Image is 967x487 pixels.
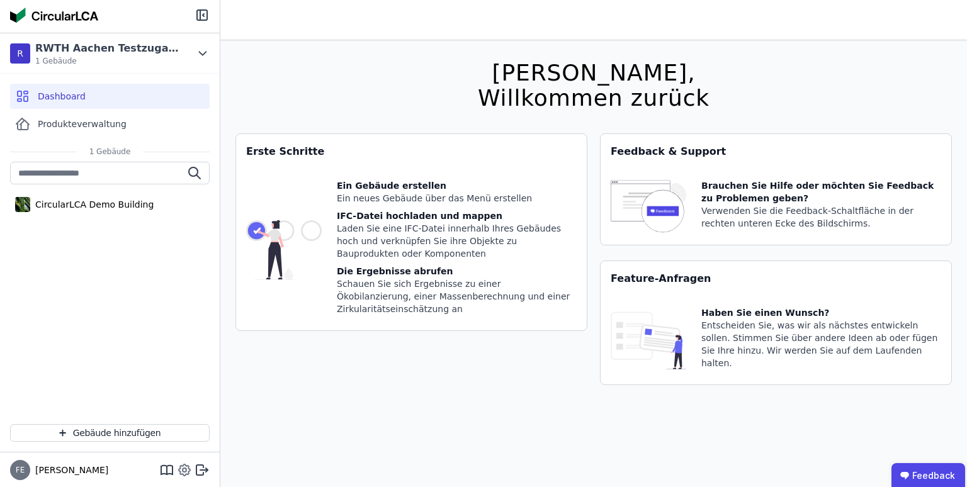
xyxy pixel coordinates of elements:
div: Verwenden Sie die Feedback-Schaltfläche in der rechten unteren Ecke des Bildschirms. [701,204,941,230]
img: feedback-icon-HCTs5lye.svg [611,179,686,235]
button: Gebäude hinzufügen [10,424,210,442]
span: 1 Gebäude [35,56,180,66]
img: getting_started_tile-DrF_GRSv.svg [246,179,322,320]
div: Schauen Sie sich Ergebnisse zu einer Ökobilanzierung, einer Massenberechnung und einer Zirkularit... [337,277,577,315]
div: Feedback & Support [601,134,951,169]
span: [PERSON_NAME] [30,464,108,476]
div: Brauchen Sie Hilfe oder möchten Sie Feedback zu Problemen geben? [701,179,941,204]
div: CircularLCA Demo Building [30,198,154,211]
div: Ein Gebäude erstellen [337,179,577,192]
div: Laden Sie eine IFC-Datei innerhalb Ihres Gebäudes hoch und verknüpfen Sie ihre Objekte zu Bauprod... [337,222,577,260]
div: [PERSON_NAME], [478,60,710,86]
div: Feature-Anfragen [601,261,951,296]
div: Die Ergebnisse abrufen [337,265,577,277]
span: Produkteverwaltung [38,118,127,130]
div: Willkommen zurück [478,86,710,111]
img: CircularLCA Demo Building [15,194,30,215]
div: R [10,43,30,64]
div: RWTH Aachen Testzugang [35,41,180,56]
img: Concular [10,8,98,23]
div: Erste Schritte [236,134,587,169]
div: Ein neues Gebäude über das Menü erstellen [337,192,577,204]
div: Entscheiden Sie, was wir als nächstes entwickeln sollen. Stimmen Sie über andere Ideen ab oder fü... [701,319,941,369]
img: feature_request_tile-UiXE1qGU.svg [611,306,686,374]
div: IFC-Datei hochladen und mappen [337,210,577,222]
span: 1 Gebäude [77,147,144,157]
div: Haben Sie einen Wunsch? [701,306,941,319]
span: FE [16,466,25,474]
span: Dashboard [38,90,86,103]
